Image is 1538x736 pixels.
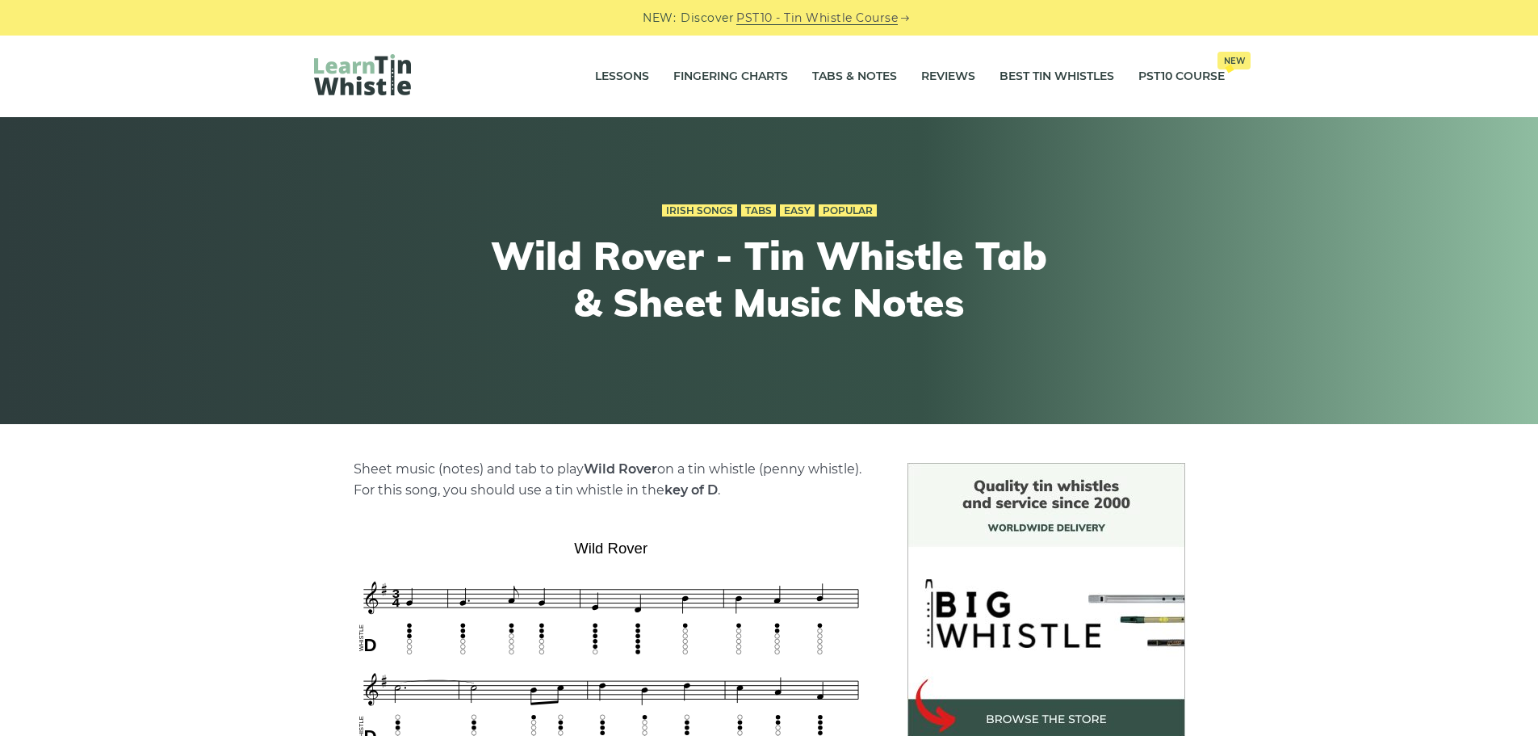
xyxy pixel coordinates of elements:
a: Lessons [595,57,649,97]
img: LearnTinWhistle.com [314,54,411,95]
strong: Wild Rover [584,461,657,477]
span: New [1217,52,1251,69]
a: Easy [780,204,815,217]
a: Best Tin Whistles [999,57,1114,97]
a: Reviews [921,57,975,97]
p: Sheet music (notes) and tab to play on a tin whistle (penny whistle). For this song, you should u... [354,459,869,501]
a: Tabs & Notes [812,57,897,97]
h1: Wild Rover - Tin Whistle Tab & Sheet Music Notes [472,233,1067,326]
a: Fingering Charts [673,57,788,97]
a: Popular [819,204,877,217]
a: Irish Songs [662,204,737,217]
strong: key of D [664,482,718,498]
a: PST10 CourseNew [1138,57,1225,97]
a: Tabs [741,204,776,217]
